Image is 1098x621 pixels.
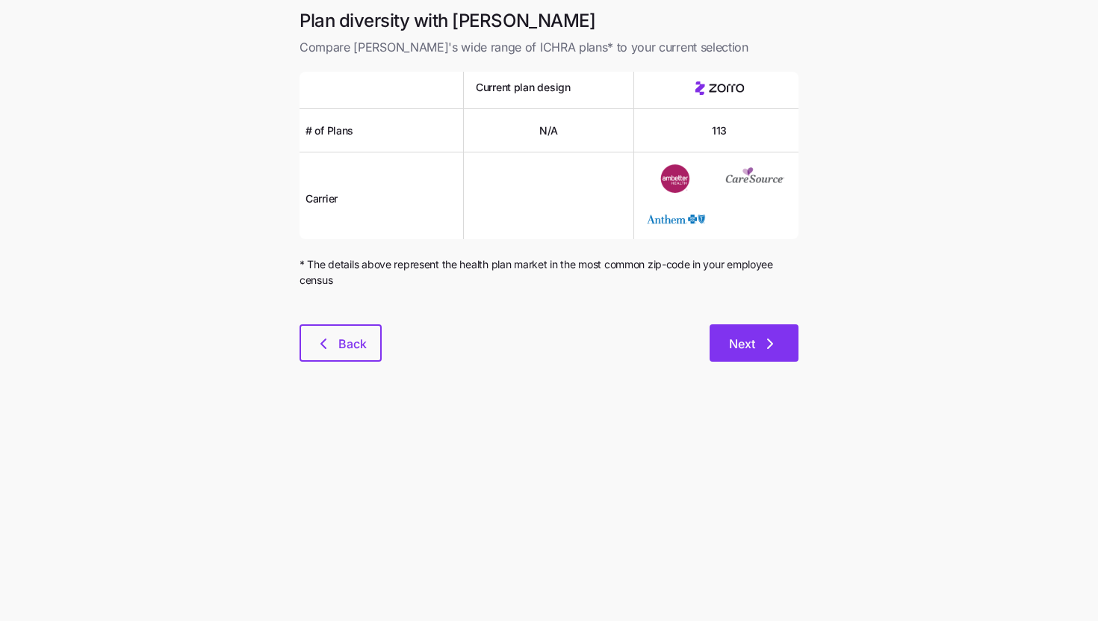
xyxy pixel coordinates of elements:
span: Compare [PERSON_NAME]'s wide range of ICHRA plans* to your current selection [300,38,798,57]
img: Carrier [725,164,785,193]
button: Next [710,324,798,362]
span: N/A [539,123,558,138]
span: Back [338,335,367,353]
h1: Plan diversity with [PERSON_NAME] [300,9,798,32]
span: Carrier [305,191,338,206]
span: Next [729,335,755,353]
span: * The details above represent the health plan market in the most common zip-code in your employee... [300,257,798,288]
span: 113 [712,123,727,138]
img: Carrier [646,164,706,193]
button: Back [300,324,382,362]
span: # of Plans [305,123,353,138]
span: Current plan design [476,80,571,95]
img: Carrier [646,205,706,233]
